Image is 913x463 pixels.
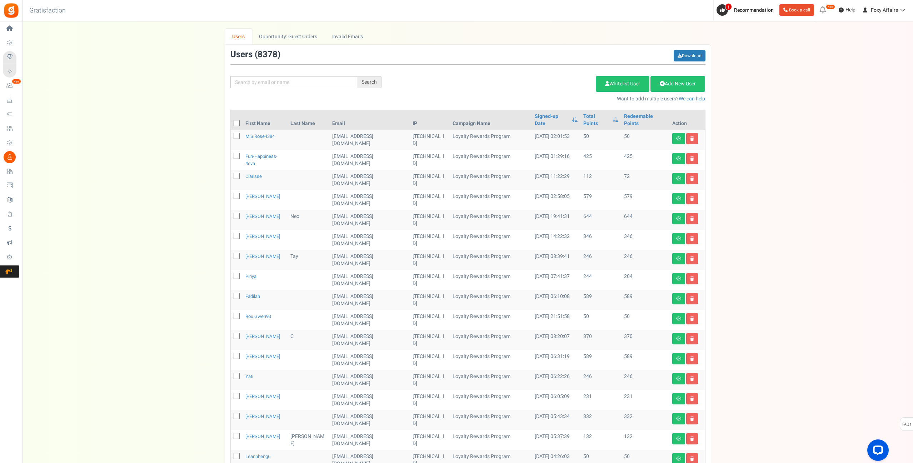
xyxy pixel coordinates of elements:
[532,190,580,210] td: [DATE] 02:58:05
[532,350,580,370] td: [DATE] 06:31:19
[230,76,357,88] input: Search by email or name
[676,357,681,361] i: View details
[717,4,777,16] a: 1 Recommendation
[245,133,275,140] a: m.s.rose4384
[532,150,580,170] td: [DATE] 01:29:16
[580,210,622,230] td: 644
[450,210,532,230] td: Loyalty Rewards Program
[245,393,280,400] a: [PERSON_NAME]
[450,350,532,370] td: Loyalty Rewards Program
[450,390,532,410] td: Loyalty Rewards Program
[690,377,694,381] i: Delete user
[532,230,580,250] td: [DATE] 14:22:32
[410,190,450,210] td: [TECHNICAL_ID]
[580,390,622,410] td: 231
[329,390,410,410] td: customer
[621,290,669,310] td: 589
[410,170,450,190] td: [TECHNICAL_ID]
[669,110,705,130] th: Action
[410,110,450,130] th: IP
[3,3,19,19] img: Gratisfaction
[676,237,681,241] i: View details
[410,430,450,450] td: [TECHNICAL_ID]
[245,233,280,240] a: [PERSON_NAME]
[410,130,450,150] td: [TECHNICAL_ID]
[621,390,669,410] td: 231
[450,150,532,170] td: Loyalty Rewards Program
[245,433,280,440] a: [PERSON_NAME]
[580,190,622,210] td: 579
[676,216,681,221] i: View details
[245,373,253,380] a: Yati
[410,310,450,330] td: [TECHNICAL_ID]
[329,310,410,330] td: customer
[621,170,669,190] td: 72
[329,110,410,130] th: Email
[410,150,450,170] td: [TECHNICAL_ID]
[902,418,912,431] span: FAQs
[676,257,681,261] i: View details
[621,230,669,250] td: 346
[245,293,260,300] a: Fadilah
[245,193,280,200] a: [PERSON_NAME]
[532,250,580,270] td: [DATE] 08:39:41
[871,6,898,14] span: Foxy Affairs
[580,430,622,450] td: 132
[676,136,681,141] i: View details
[450,370,532,390] td: Loyalty Rewards Program
[410,410,450,430] td: [TECHNICAL_ID]
[450,310,532,330] td: Loyalty Rewards Program
[621,210,669,230] td: 644
[245,153,278,167] a: fun-happiness-4eva
[836,4,858,16] a: Help
[532,430,580,450] td: [DATE] 05:37:39
[410,230,450,250] td: [TECHNICAL_ID]
[532,290,580,310] td: [DATE] 06:10:08
[826,4,835,9] em: New
[12,79,21,84] em: New
[676,377,681,381] i: View details
[329,150,410,170] td: customer
[450,330,532,350] td: Loyalty Rewards Program
[532,370,580,390] td: [DATE] 06:22:26
[690,136,694,141] i: Delete user
[245,173,262,180] a: Clarisse
[245,413,280,420] a: [PERSON_NAME]
[621,190,669,210] td: 579
[329,410,410,430] td: customer
[329,130,410,150] td: customer
[621,150,669,170] td: 425
[245,453,270,460] a: leannheng6
[288,250,329,270] td: Tay
[580,370,622,390] td: 246
[535,113,568,127] a: Signed-up Date
[252,29,324,45] a: Opportunity: Guest Orders
[450,170,532,190] td: Loyalty Rewards Program
[676,437,681,441] i: View details
[532,170,580,190] td: [DATE] 11:22:29
[674,50,705,61] a: Download
[532,410,580,430] td: [DATE] 05:43:34
[258,48,278,61] span: 8378
[690,337,694,341] i: Delete user
[245,213,280,220] a: [PERSON_NAME]
[676,317,681,321] i: View details
[690,437,694,441] i: Delete user
[410,210,450,230] td: [TECHNICAL_ID]
[450,130,532,150] td: Loyalty Rewards Program
[676,457,681,461] i: View details
[532,310,580,330] td: [DATE] 21:51:58
[676,337,681,341] i: View details
[288,110,329,130] th: Last Name
[621,130,669,150] td: 50
[580,290,622,310] td: 589
[329,210,410,230] td: customer
[580,150,622,170] td: 425
[329,430,410,450] td: customer
[676,277,681,281] i: View details
[450,230,532,250] td: Loyalty Rewards Program
[690,357,694,361] i: Delete user
[450,270,532,290] td: Loyalty Rewards Program
[325,29,370,45] a: Invalid Emails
